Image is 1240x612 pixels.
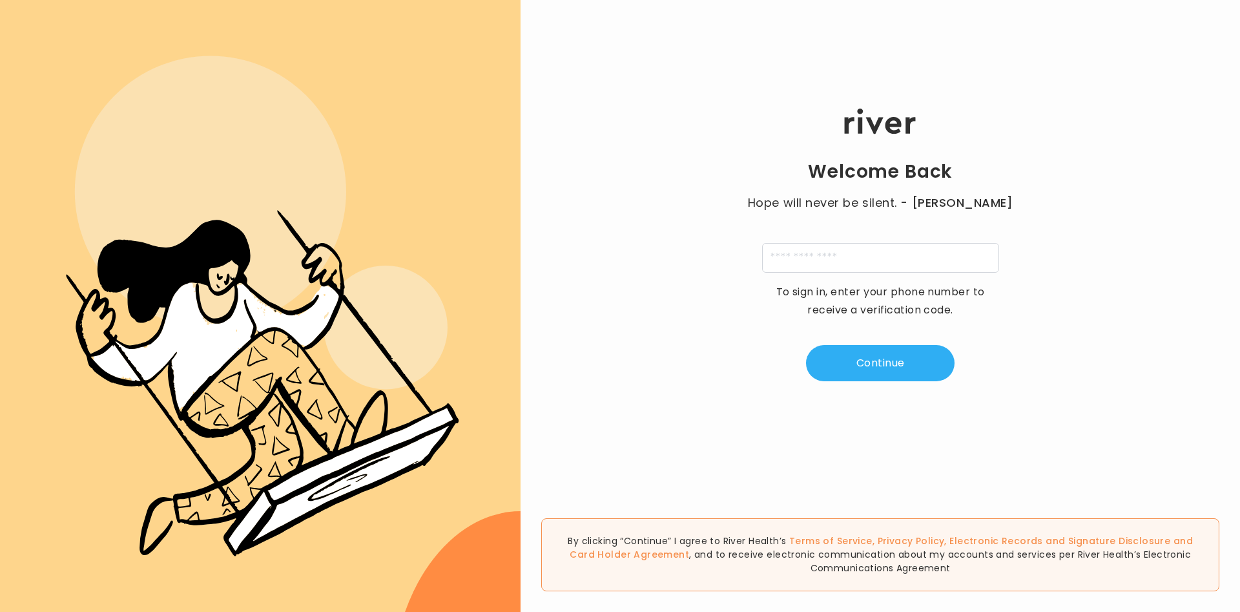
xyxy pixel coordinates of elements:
[808,160,953,184] h1: Welcome Back
[789,534,873,547] a: Terms of Service
[900,194,1013,212] span: - [PERSON_NAME]
[570,534,1193,561] span: , , and
[878,534,945,547] a: Privacy Policy
[949,534,1170,547] a: Electronic Records and Signature Disclosure
[570,548,689,561] a: Card Holder Agreement
[767,283,993,319] p: To sign in, enter your phone number to receive a verification code.
[541,518,1219,591] div: By clicking “Continue” I agree to River Health’s
[689,548,1191,575] span: , and to receive electronic communication about my accounts and services per River Health’s Elect...
[735,194,1026,212] p: Hope will never be silent.
[806,345,955,381] button: Continue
